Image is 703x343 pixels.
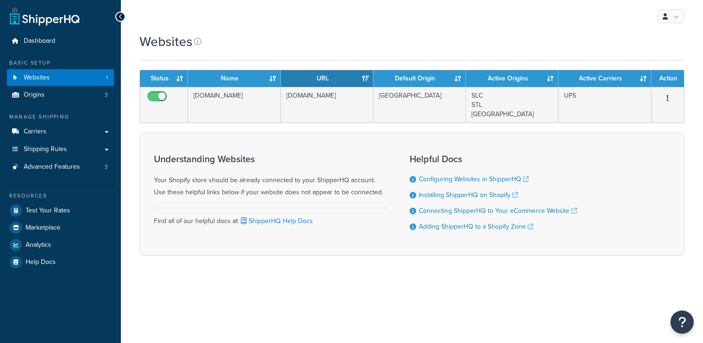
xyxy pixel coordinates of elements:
a: ShipperHQ Help Docs [239,216,313,226]
span: Analytics [26,241,51,249]
span: Origins [24,91,45,99]
div: Your Shopify store should be already connected to your ShipperHQ account. Use these helpful links... [154,154,386,198]
li: Websites [7,69,114,86]
th: URL: activate to sort column ascending [281,70,373,87]
a: Connecting ShipperHQ to Your eCommerce Website [419,206,577,216]
h3: Helpful Docs [410,154,577,164]
a: Carriers [7,123,114,140]
th: Action [651,70,684,87]
a: ShipperHQ Home [10,7,80,26]
h1: Websites [139,33,192,51]
td: UPS [558,87,651,123]
a: Configuring Websites in ShipperHQ [419,174,529,184]
td: [DOMAIN_NAME] [281,87,373,123]
span: Advanced Features [24,163,80,171]
a: Origins 3 [7,86,114,104]
a: Shipping Rules [7,141,114,158]
td: [GEOGRAPHIC_DATA] [373,87,466,123]
a: Test Your Rates [7,202,114,219]
a: Installing ShipperHQ on Shopify [419,190,518,200]
li: Origins [7,86,114,104]
li: Advanced Features [7,158,114,176]
th: Default Origin: activate to sort column ascending [373,70,466,87]
span: Test Your Rates [26,207,70,215]
div: Resources [7,192,114,200]
td: SLC STL [GEOGRAPHIC_DATA] [466,87,558,123]
span: Help Docs [26,258,56,266]
span: Carriers [24,128,46,136]
a: Help Docs [7,254,114,270]
span: Websites [24,74,50,82]
button: Open Resource Center [670,310,694,334]
th: Active Carriers: activate to sort column ascending [558,70,651,87]
span: Marketplace [26,224,60,232]
a: Marketplace [7,219,114,236]
a: Advanced Features 3 [7,158,114,176]
div: Basic Setup [7,59,114,67]
th: Active Origins: activate to sort column ascending [466,70,558,87]
h3: Understanding Websites [154,154,386,164]
span: 1 [106,74,108,82]
td: [DOMAIN_NAME] [188,87,280,123]
span: 3 [105,91,108,99]
a: Analytics [7,237,114,253]
span: Dashboard [24,37,55,45]
a: Dashboard [7,33,114,50]
div: Find all of our helpful docs at: [154,208,386,227]
a: Websites 1 [7,69,114,86]
th: Name: activate to sort column ascending [188,70,280,87]
span: Shipping Rules [24,145,67,153]
th: Status: activate to sort column ascending [140,70,188,87]
a: Adding ShipperHQ to a Shopify Zone [419,222,533,231]
span: 3 [105,163,108,171]
div: Manage Shipping [7,113,114,121]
